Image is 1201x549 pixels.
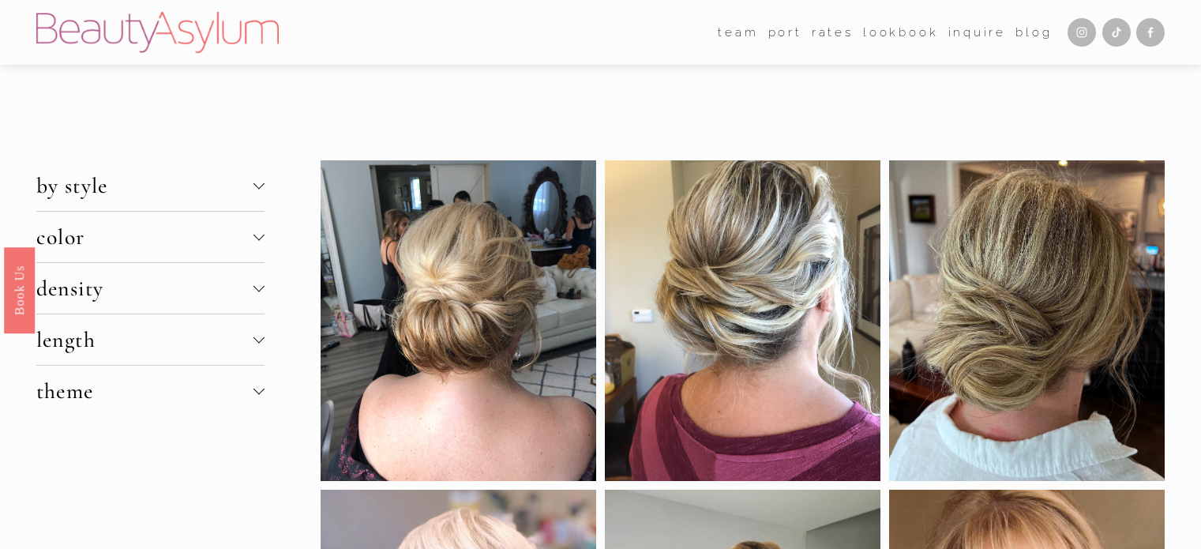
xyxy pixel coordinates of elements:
span: density [36,275,253,302]
span: theme [36,378,253,404]
button: by style [36,160,265,211]
button: color [36,212,265,262]
button: length [36,314,265,365]
a: Facebook [1136,18,1165,47]
a: Inquire [948,21,1007,44]
button: density [36,263,265,314]
img: Beauty Asylum | Bridal Hair &amp; Makeup Charlotte &amp; Atlanta [36,12,279,53]
a: TikTok [1102,18,1131,47]
a: Book Us [4,246,35,333]
a: folder dropdown [718,21,758,44]
a: Rates [812,21,854,44]
span: by style [36,172,253,199]
button: theme [36,366,265,416]
a: Instagram [1068,18,1096,47]
a: Lookbook [863,21,938,44]
span: team [718,22,758,43]
span: color [36,224,253,250]
a: port [768,21,802,44]
a: Blog [1015,21,1052,44]
span: length [36,326,253,353]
